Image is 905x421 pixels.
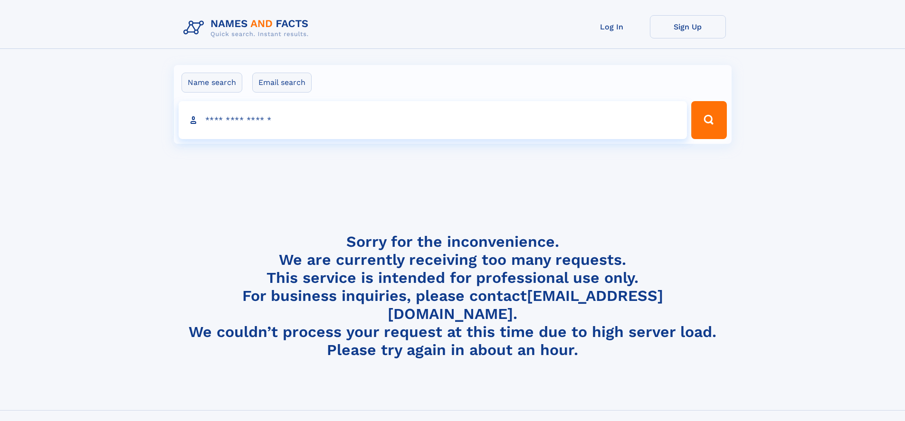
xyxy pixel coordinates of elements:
[179,101,687,139] input: search input
[691,101,726,139] button: Search Button
[181,73,242,93] label: Name search
[180,233,726,359] h4: Sorry for the inconvenience. We are currently receiving too many requests. This service is intend...
[180,15,316,41] img: Logo Names and Facts
[650,15,726,38] a: Sign Up
[252,73,312,93] label: Email search
[574,15,650,38] a: Log In
[388,287,663,323] a: [EMAIL_ADDRESS][DOMAIN_NAME]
